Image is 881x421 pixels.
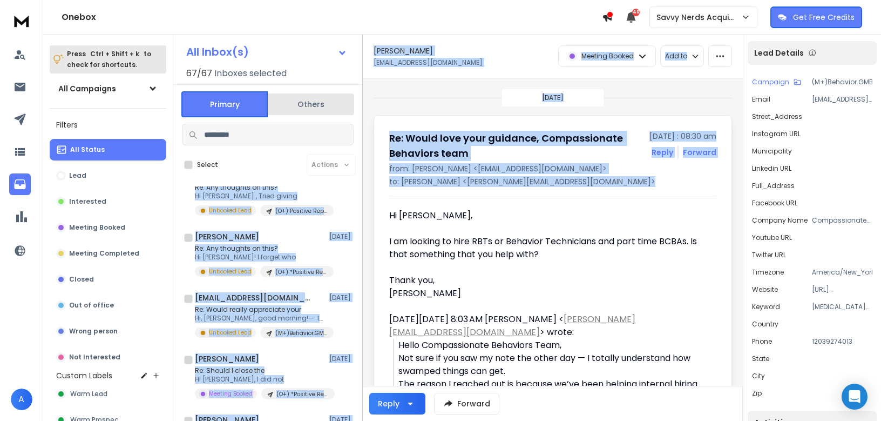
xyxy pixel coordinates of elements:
[649,131,716,142] p: [DATE] : 08:30 am
[195,375,324,384] p: Hi [PERSON_NAME], I did not
[434,393,499,415] button: Forward
[209,268,252,276] p: Unbooked Lead
[69,275,94,284] p: Closed
[209,329,252,337] p: Unbooked Lead
[186,46,249,57] h1: All Inbox(s)
[62,11,602,24] h1: Onebox
[754,48,804,58] p: Lead Details
[181,91,268,117] button: Primary
[50,269,166,290] button: Closed
[50,320,166,342] button: Wrong person
[69,353,120,362] p: Not Interested
[389,287,704,300] div: [PERSON_NAME]
[389,313,704,339] div: [DATE][DATE] 8:03 AM [PERSON_NAME] < > wrote:
[752,389,762,398] p: Zip
[752,78,801,86] button: Campaign
[389,131,643,161] h1: Re: Would love your guidance, Compassionate Behaviors team
[195,253,324,262] p: Hi [PERSON_NAME]! I forget who
[50,191,166,212] button: Interested
[275,329,327,337] p: (M+)Behavior.GMB.Q32025
[69,171,86,180] p: Lead
[56,370,112,381] h3: Custom Labels
[812,216,872,225] p: Compassionate Behaviors
[58,83,116,94] h1: All Campaigns
[398,352,704,378] div: Not sure if you saw my note the other day — I totally understand how swamped things can get.
[374,45,433,56] h1: [PERSON_NAME]
[276,390,328,398] p: (O+) *Positive Reply* Prospects- Unbooked Call
[752,303,780,311] p: Keyword
[50,165,166,186] button: Lead
[398,378,704,417] div: The reason I reached out is because we’ve been helping internal hiring teams in healthcare build ...
[195,231,259,242] h1: [PERSON_NAME]
[752,337,772,346] p: Phone
[11,389,32,410] button: A
[195,366,324,375] p: Re: Should I close the
[369,393,425,415] button: Reply
[812,337,872,346] p: 12039274013
[69,197,106,206] p: Interested
[69,223,125,232] p: Meeting Booked
[195,314,324,323] p: Hi, [PERSON_NAME], good morning!— tried
[752,372,765,380] p: City
[812,268,872,277] p: America/New_York
[752,251,786,259] p: Twitter URL
[329,232,354,241] p: [DATE]
[195,353,259,364] h1: [PERSON_NAME]
[752,78,789,86] p: Campaign
[389,235,704,261] div: I am looking to hire RBTs or Behavior Technicians and part time BCBAs. Is that something that you...
[50,139,166,161] button: All Status
[752,182,795,190] p: Full_Address
[683,147,716,158] div: Forward
[752,112,802,121] p: Street_Address
[197,161,218,169] label: Select
[656,12,741,23] p: Savvy Nerds Acquisition
[389,209,704,300] div: Hi [PERSON_NAME],
[50,217,166,238] button: Meeting Booked
[209,390,253,398] p: Meeting Booked
[542,93,564,102] p: [DATE]
[70,390,107,398] span: Warm Lead
[752,355,769,363] p: State
[770,6,862,28] button: Get Free Credits
[752,130,801,138] p: Instagram URL
[378,398,399,409] div: Reply
[329,355,354,363] p: [DATE]
[752,233,792,242] p: Youtube URL
[812,95,872,104] p: [EMAIL_ADDRESS][DOMAIN_NAME]
[69,301,114,310] p: Out of office
[752,199,797,208] p: Facebook URL
[89,48,141,60] span: Ctrl + Shift + k
[665,52,687,61] p: Add to
[186,67,212,80] span: 67 / 67
[812,78,872,86] p: (M+)Behavior.GMB.Q32025
[374,58,483,67] p: [EMAIL_ADDRESS][DOMAIN_NAME]
[195,192,324,201] p: Hi [PERSON_NAME] , Tried giving
[812,303,872,311] p: [MEDICAL_DATA] near [GEOGRAPHIC_DATA], [GEOGRAPHIC_DATA]
[70,145,105,154] p: All Status
[178,41,356,63] button: All Inbox(s)
[752,285,778,294] p: Website
[50,295,166,316] button: Out of office
[50,243,166,264] button: Meeting Completed
[752,268,784,277] p: Timezone
[581,52,634,61] p: Meeting Booked
[329,293,354,302] p: [DATE]
[50,78,166,99] button: All Campaigns
[752,147,792,156] p: Municipality
[398,339,704,352] div: Hello Compassionate Behaviors Team,
[195,183,324,192] p: Re: Any thoughts on this?
[812,285,872,294] p: [URL][DOMAIN_NAME]
[50,346,166,368] button: Not Interested
[50,383,166,405] button: Warm Lead
[195,292,314,303] h1: [EMAIL_ADDRESS][DOMAIN_NAME]
[69,327,118,336] p: Wrong person
[275,268,327,276] p: (O+) *Positive Reply* Prospects- Unbooked Call
[11,11,32,31] img: logo
[389,313,635,338] a: [PERSON_NAME][EMAIL_ADDRESS][DOMAIN_NAME]
[275,207,327,215] p: (O+) Positive Reply Prospects- Unbooked Call
[209,206,252,215] p: Unbooked Lead
[632,9,640,16] span: 40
